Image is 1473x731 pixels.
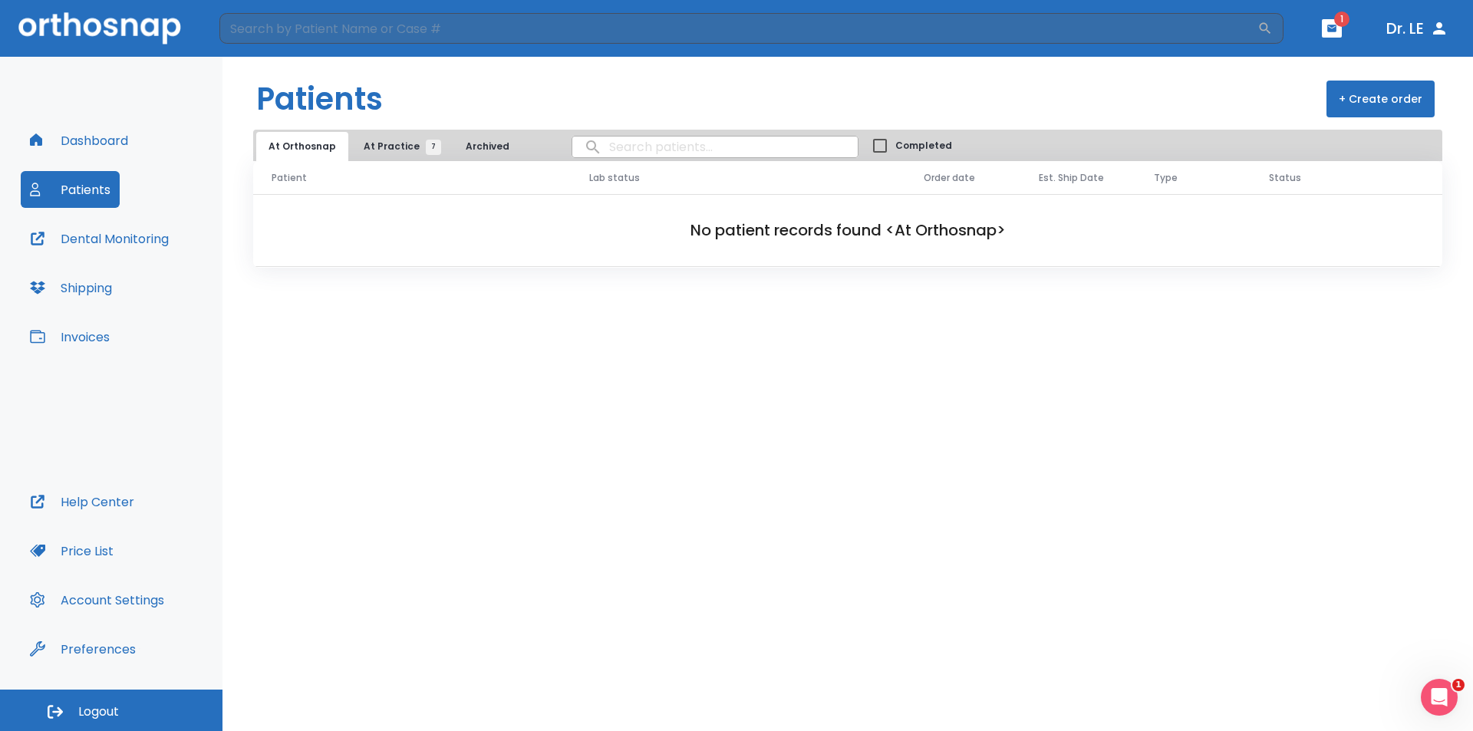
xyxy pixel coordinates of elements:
img: Orthosnap [18,12,181,44]
button: Dr. LE [1380,15,1455,42]
button: Shipping [21,269,121,306]
span: Lab status [589,171,640,185]
span: Type [1154,171,1178,185]
span: Logout [78,703,119,720]
button: Dental Monitoring [21,220,178,257]
span: Order date [924,171,975,185]
span: At Practice [364,140,433,153]
span: Completed [895,139,952,153]
button: Preferences [21,631,145,667]
button: Patients [21,171,120,208]
h2: No patient records found <At Orthosnap> [278,219,1418,242]
button: Account Settings [21,581,173,618]
button: Dashboard [21,122,137,159]
span: 1 [1334,12,1349,27]
span: Patient [272,171,307,185]
h1: Patients [256,76,383,122]
span: Status [1269,171,1301,185]
button: Price List [21,532,123,569]
button: Invoices [21,318,119,355]
button: At Orthosnap [256,132,348,161]
span: 7 [426,140,441,155]
button: Archived [449,132,526,161]
button: Help Center [21,483,143,520]
span: Est. Ship Date [1039,171,1104,185]
div: tabs [256,132,529,161]
div: Tooltip anchor [133,642,147,656]
button: + Create order [1326,81,1435,117]
input: Search by Patient Name or Case # [219,13,1257,44]
span: 1 [1452,679,1465,691]
input: search [572,132,858,162]
iframe: Intercom live chat [1421,679,1458,716]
